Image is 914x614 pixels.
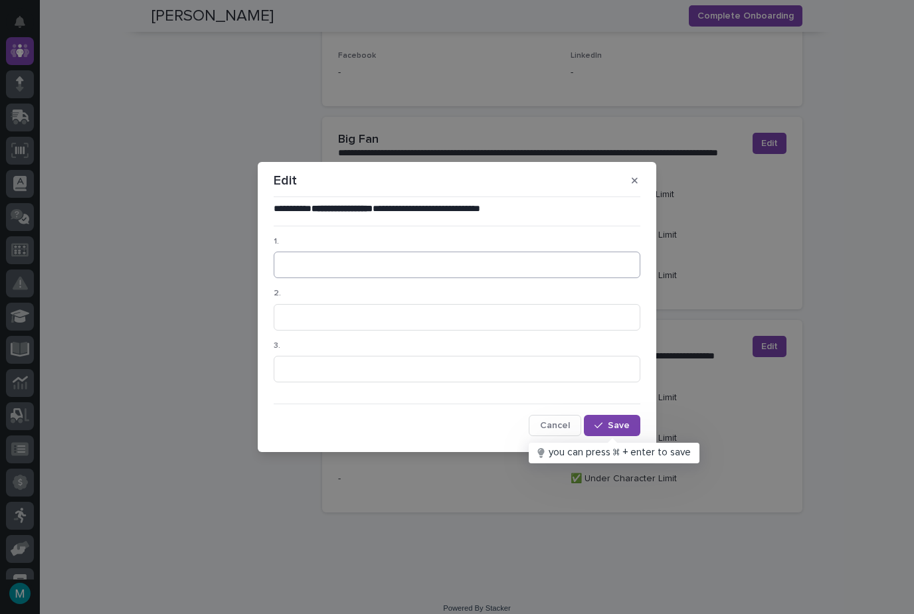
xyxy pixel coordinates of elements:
[529,415,581,436] button: Cancel
[540,421,570,430] span: Cancel
[608,421,630,430] span: Save
[274,238,279,246] span: 1.
[274,173,297,189] p: Edit
[274,342,280,350] span: 3.
[274,289,281,297] span: 2.
[584,415,640,436] button: Save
